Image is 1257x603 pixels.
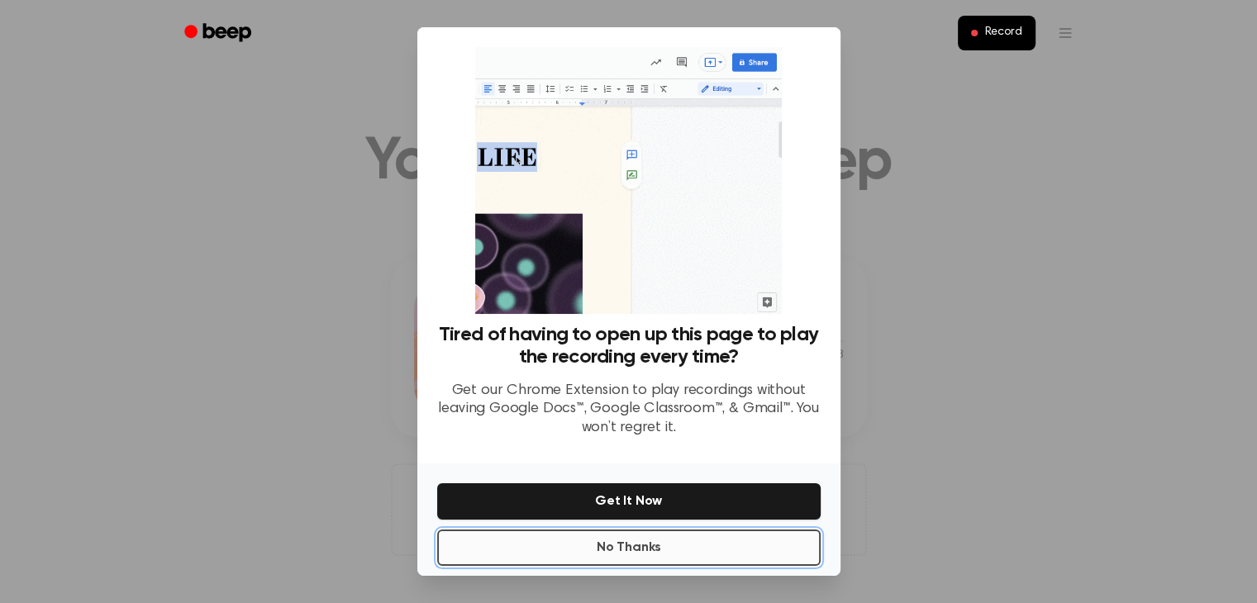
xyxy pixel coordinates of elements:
[173,17,266,50] a: Beep
[475,47,782,314] img: Beep extension in action
[437,483,821,520] button: Get It Now
[984,26,1021,40] span: Record
[437,382,821,438] p: Get our Chrome Extension to play recordings without leaving Google Docs™, Google Classroom™, & Gm...
[958,16,1035,50] button: Record
[1045,13,1085,53] button: Open menu
[437,324,821,368] h3: Tired of having to open up this page to play the recording every time?
[437,529,821,566] button: No Thanks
